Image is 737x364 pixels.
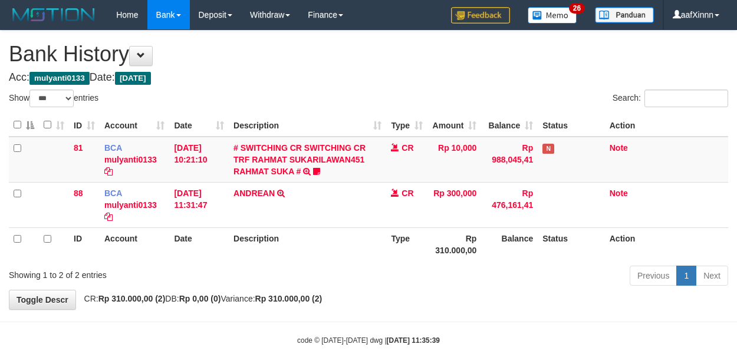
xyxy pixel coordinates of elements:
a: Next [696,266,728,286]
td: [DATE] 10:21:10 [169,137,229,183]
th: Status [538,227,605,261]
span: CR [402,143,413,153]
a: mulyanti0133 [104,155,157,164]
span: BCA [104,143,122,153]
td: Rp 300,000 [427,182,481,227]
h4: Acc: Date: [9,72,728,84]
a: # SWITCHING CR SWITCHING CR TRF RAHMAT SUKARILAWAN451 RAHMAT SUKA # [233,143,366,176]
th: Rp 310.000,00 [427,227,481,261]
a: ANDREAN [233,188,275,198]
span: 88 [74,188,83,198]
td: Rp 476,161,41 [481,182,538,227]
a: 1 [676,266,696,286]
th: Date: activate to sort column ascending [169,114,229,137]
span: CR: DB: Variance: [78,294,323,303]
span: 26 [569,3,585,14]
strong: Rp 0,00 (0) [179,294,221,303]
a: Note [610,143,628,153]
a: Copy mulyanti0133 to clipboard [104,212,113,221]
small: code © [DATE]-[DATE] dwg | [297,336,440,345]
th: ID [69,227,100,261]
span: 81 [74,143,83,153]
th: Type: activate to sort column ascending [386,114,427,137]
input: Search: [644,90,728,107]
span: BCA [104,188,122,198]
strong: Rp 310.000,00 (2) [98,294,166,303]
span: Has Note [542,144,554,154]
th: Date [169,227,229,261]
th: : activate to sort column ascending [39,114,69,137]
td: [DATE] 11:31:47 [169,182,229,227]
th: Action [605,114,728,137]
div: Showing 1 to 2 of 2 entries [9,264,298,281]
th: ID: activate to sort column ascending [69,114,100,137]
a: Previous [630,266,677,286]
th: Action [605,227,728,261]
a: Note [610,188,628,198]
th: Amount: activate to sort column ascending [427,114,481,137]
td: Rp 988,045,41 [481,137,538,183]
img: panduan.png [595,7,654,23]
img: Button%20Memo.svg [528,7,577,24]
th: Balance: activate to sort column ascending [481,114,538,137]
label: Show entries [9,90,98,107]
th: Type [386,227,427,261]
span: mulyanti0133 [29,72,90,85]
span: [DATE] [115,72,151,85]
strong: [DATE] 11:35:39 [387,336,440,345]
img: MOTION_logo.png [9,6,98,24]
th: : activate to sort column descending [9,114,39,137]
th: Account [100,227,169,261]
span: CR [402,188,413,198]
a: Toggle Descr [9,290,76,310]
th: Description [229,227,386,261]
h1: Bank History [9,42,728,66]
a: mulyanti0133 [104,200,157,210]
th: Status [538,114,605,137]
strong: Rp 310.000,00 (2) [255,294,323,303]
a: Copy mulyanti0133 to clipboard [104,167,113,176]
img: Feedback.jpg [451,7,510,24]
label: Search: [613,90,728,107]
select: Showentries [29,90,74,107]
th: Account: activate to sort column ascending [100,114,169,137]
th: Balance [481,227,538,261]
th: Description: activate to sort column ascending [229,114,386,137]
td: Rp 10,000 [427,137,481,183]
